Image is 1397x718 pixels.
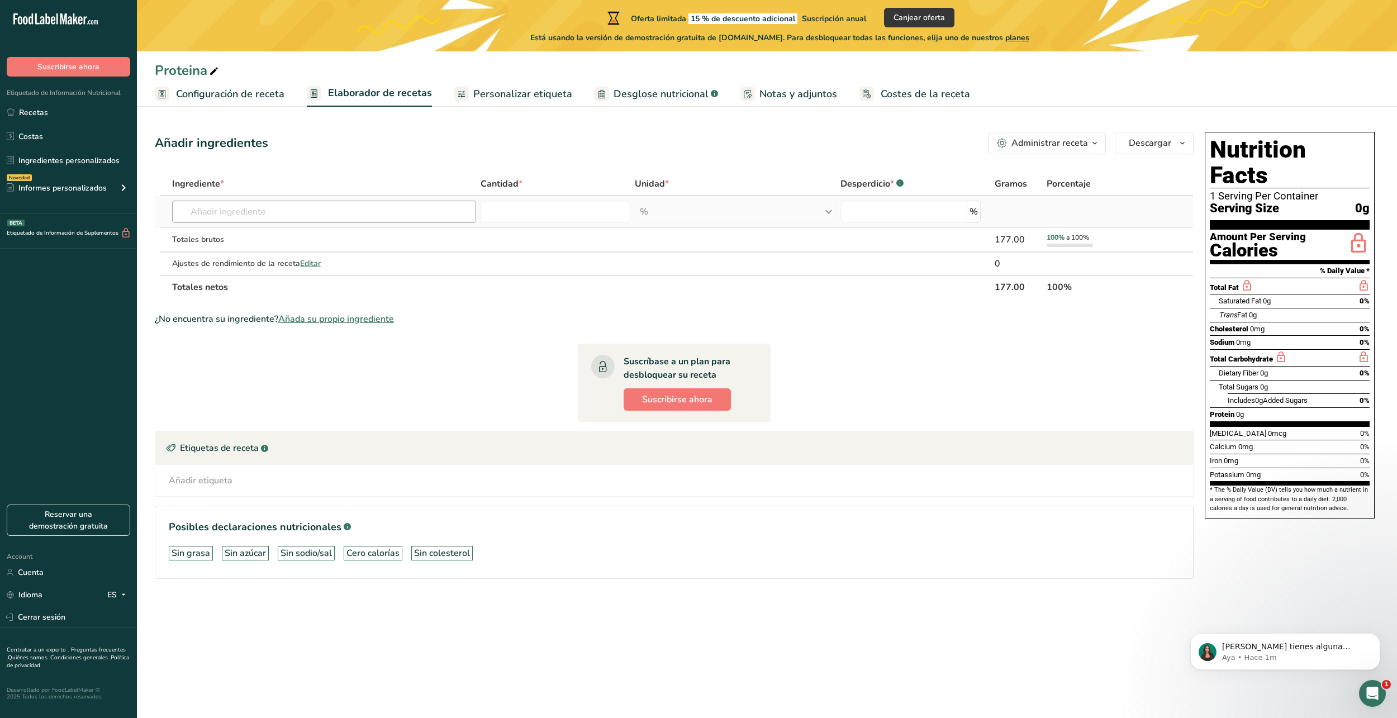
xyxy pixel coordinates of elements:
span: Serving Size [1210,202,1279,216]
div: Amount Per Serving [1210,232,1306,242]
span: Editar [300,258,321,269]
span: 0% [1360,396,1370,405]
h1: Posibles declaraciones nutricionales [169,520,1180,535]
span: Fat [1219,311,1247,319]
button: Canjear oferta [884,8,954,27]
span: Canjear oferta [894,12,945,23]
a: Preguntas frecuentes . [7,646,126,662]
div: Sin azúcar [225,546,266,560]
span: Protein [1210,410,1234,419]
span: Potassium [1210,470,1244,479]
a: Quiénes somos . [8,654,50,662]
a: Personalizar etiqueta [454,82,572,107]
div: 0 [995,257,1042,270]
i: Trans [1219,311,1237,319]
span: Includes Added Sugars [1228,396,1308,405]
button: Administrar receta [988,132,1106,154]
div: Desperdicio [840,177,904,191]
span: 0g [1260,369,1268,377]
span: Total Fat [1210,283,1239,292]
th: Totales netos [170,275,992,298]
div: Etiquetas de receta [155,431,1193,465]
input: Añadir ingrediente [172,201,476,223]
span: Iron [1210,457,1222,465]
span: Calcium [1210,443,1237,451]
button: Descargar [1115,132,1194,154]
span: Configuración de receta [176,87,284,102]
div: Oferta limitada [605,11,866,25]
span: 0mg [1238,443,1253,451]
span: Cholesterol [1210,325,1248,333]
span: 0g [1255,396,1263,405]
span: Ingrediente [172,177,224,191]
div: Desarrollado por FoodLabelMaker © 2025 Todos los derechos reservados [7,687,130,700]
span: 0g [1355,202,1370,216]
span: 0% [1360,369,1370,377]
span: Total Carbohydrate [1210,355,1273,363]
a: Idioma [7,585,42,605]
span: Dietary Fiber [1219,369,1258,377]
span: 0g [1260,383,1268,391]
div: Cero calorías [346,546,400,560]
span: planes [1005,32,1029,43]
div: Totales brutos [172,234,476,245]
span: [MEDICAL_DATA] [1210,429,1266,438]
span: Saturated Fat [1219,297,1261,305]
div: Sin sodio/sal [281,546,332,560]
span: 1 [1382,680,1391,689]
div: Novedad [7,174,32,181]
span: 0mg [1224,457,1238,465]
div: Sin grasa [172,546,210,560]
th: 100% [1044,275,1148,298]
span: Porcentaje [1047,177,1091,191]
a: Contratar a un experto . [7,646,69,654]
span: Suscripción anual [802,13,866,24]
div: Añadir etiqueta [169,474,232,487]
a: Configuración de receta [155,82,284,107]
span: 100% [1047,233,1065,242]
button: Suscribirse ahora [624,388,731,411]
th: 177.00 [992,275,1044,298]
a: Desglose nutricional [595,82,718,107]
span: Cantidad [481,177,522,191]
span: Suscribirse ahora [642,393,712,406]
div: 177.00 [995,233,1042,246]
span: 0mg [1250,325,1265,333]
div: ES [107,588,130,602]
iframe: Intercom notifications mensaje [1173,610,1397,688]
span: 0g [1236,410,1244,419]
span: 0% [1360,470,1370,479]
span: Está usando la versión de demostración gratuita de [DOMAIN_NAME]. Para desbloquear todas las func... [530,32,1029,44]
span: Añada su propio ingrediente [278,312,394,326]
span: Personalizar etiqueta [473,87,572,102]
span: 0% [1360,429,1370,438]
span: Unidad [635,177,669,191]
a: Condiciones generales . [50,654,111,662]
span: Descargar [1129,136,1171,150]
span: Suscribirse ahora [37,61,99,73]
section: % Daily Value * [1210,264,1370,278]
span: 0% [1360,338,1370,346]
section: * The % Daily Value (DV) tells you how much a nutrient in a serving of food contributes to a dail... [1210,486,1370,513]
span: 0% [1360,325,1370,333]
a: Elaborador de recetas [307,80,432,107]
a: Costes de la receta [859,82,970,107]
iframe: Intercom live chat [1359,680,1386,707]
span: 15 % de descuento adicional [688,13,797,24]
div: ¿No encuentra su ingrediente? [155,312,1194,326]
span: 0mg [1236,338,1251,346]
span: 0g [1263,297,1271,305]
div: Ajustes de rendimiento de la receta [172,258,476,269]
a: Política de privacidad [7,654,129,669]
span: Costes de la receta [881,87,970,102]
span: Elaborador de recetas [328,85,432,101]
span: 0% [1360,297,1370,305]
span: 0mcg [1268,429,1286,438]
div: Añadir ingredientes [155,134,268,153]
span: Gramos [995,177,1027,191]
h1: Nutrition Facts [1210,137,1370,188]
